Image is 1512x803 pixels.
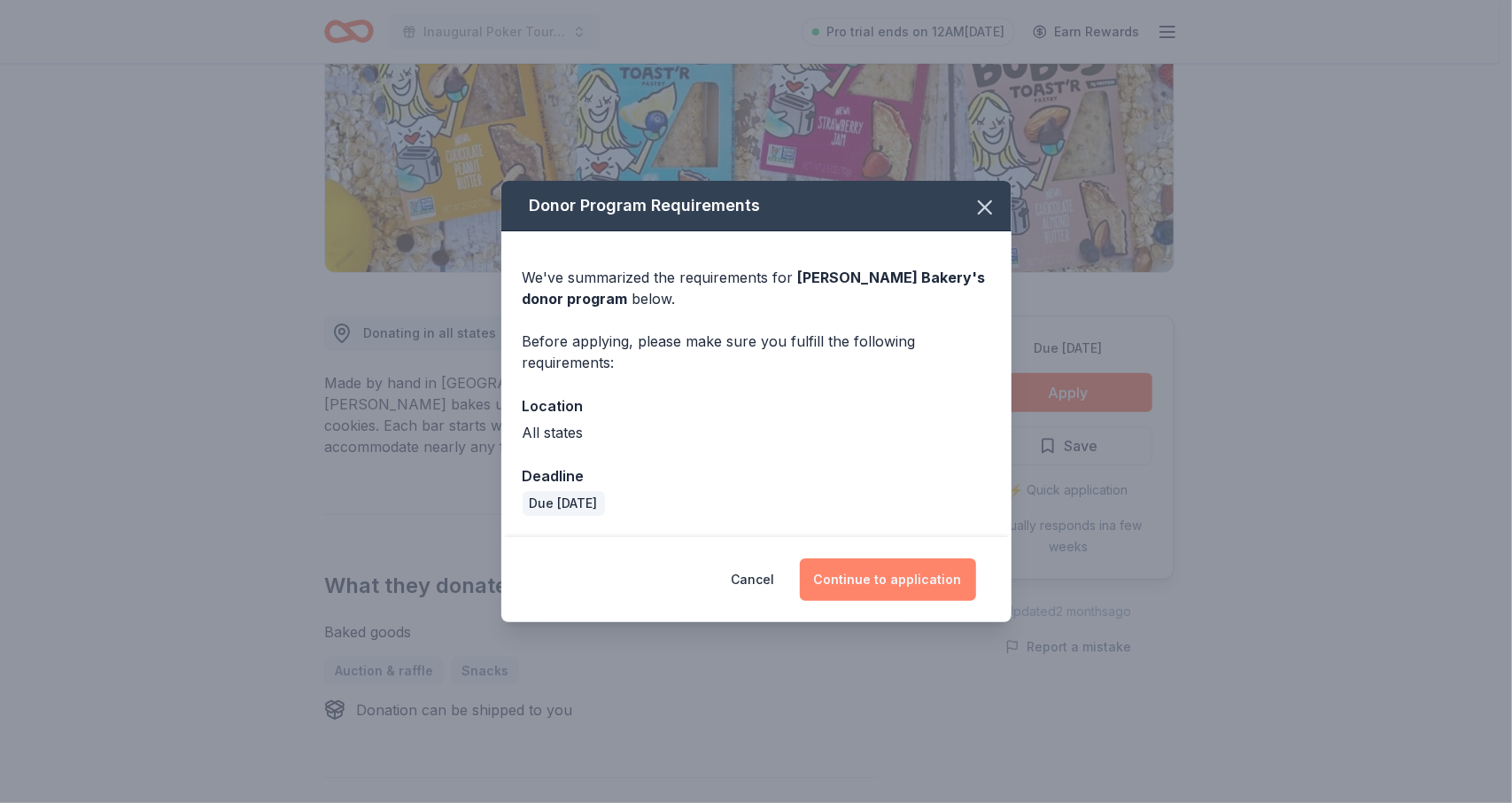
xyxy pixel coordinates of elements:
[523,422,990,443] div: All states
[523,464,990,487] div: Deadline
[523,267,990,309] div: We've summarized the requirements for below.
[523,331,990,373] div: Before applying, please make sure you fulfill the following requirements:
[523,491,605,516] div: Due [DATE]
[501,181,1012,231] div: Donor Program Requirements
[523,394,990,417] div: Location
[732,558,775,601] button: Cancel
[800,558,976,601] button: Continue to application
